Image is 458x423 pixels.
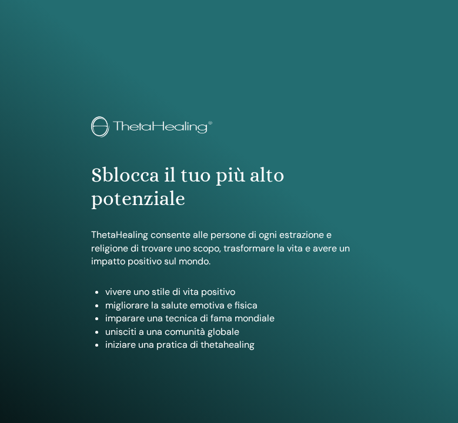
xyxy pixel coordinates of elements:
li: imparare una tecnica di fama mondiale [105,312,367,325]
p: ThetaHealing consente alle persone di ogni estrazione e religione di trovare uno scopo, trasforma... [91,229,367,268]
h1: Sblocca il tuo più alto potenziale [91,163,367,211]
li: iniziare una pratica di thetahealing [105,338,367,351]
li: vivere uno stile di vita positivo [105,286,367,298]
li: migliorare la salute emotiva e fisica [105,299,367,312]
li: unisciti a una comunità globale [105,325,367,338]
